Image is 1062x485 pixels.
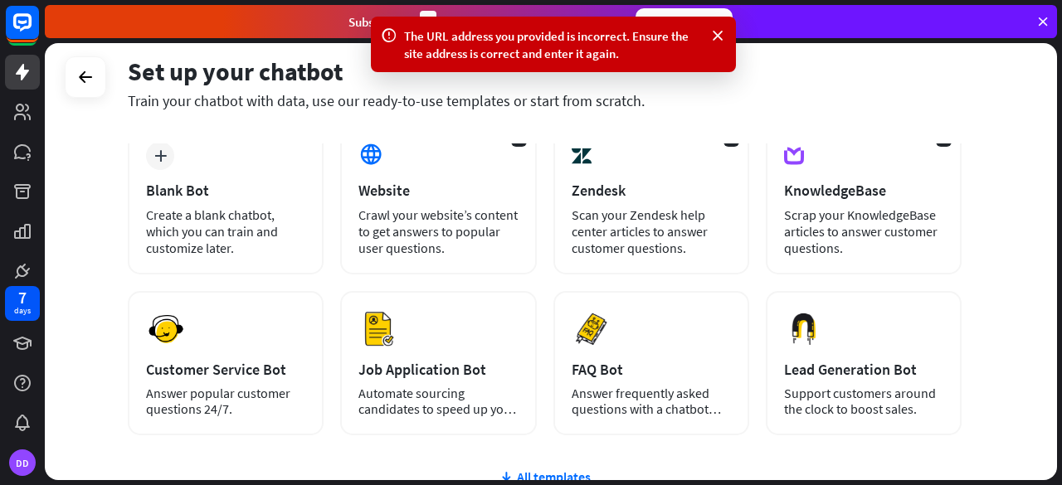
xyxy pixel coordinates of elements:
[784,386,943,417] div: Support customers around the clock to boost sales.
[358,181,518,200] div: Website
[146,386,305,417] div: Answer popular customer questions 24/7.
[14,305,31,317] div: days
[784,360,943,379] div: Lead Generation Bot
[636,8,733,35] div: Subscribe now
[146,206,305,256] div: Create a blank chatbot, which you can train and customize later.
[358,386,518,417] div: Automate sourcing candidates to speed up your hiring process.
[13,7,63,56] button: Open LiveChat chat widget
[572,181,731,200] div: Zendesk
[9,449,36,476] div: DD
[348,11,622,33] div: Subscribe in days to get your first month for $1
[128,91,962,110] div: Train your chatbot with data, use our ready-to-use templates or start from scratch.
[358,206,518,256] div: Crawl your website’s content to get answers to popular user questions.
[572,386,731,417] div: Answer frequently asked questions with a chatbot and save your time.
[572,360,731,379] div: FAQ Bot
[154,150,167,162] i: plus
[18,290,27,305] div: 7
[128,468,962,485] div: All templates
[146,360,305,379] div: Customer Service Bot
[5,286,40,321] a: 7 days
[572,206,731,256] div: Scan your Zendesk help center articles to answer customer questions.
[404,27,703,62] div: The URL address you provided is incorrect. Ensure the site address is correct and enter it again.
[420,11,436,33] div: 3
[784,181,943,200] div: KnowledgeBase
[784,206,943,256] div: Scrap your KnowledgeBase articles to answer customer questions.
[128,56,962,87] div: Set up your chatbot
[146,181,305,200] div: Blank Bot
[358,360,518,379] div: Job Application Bot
